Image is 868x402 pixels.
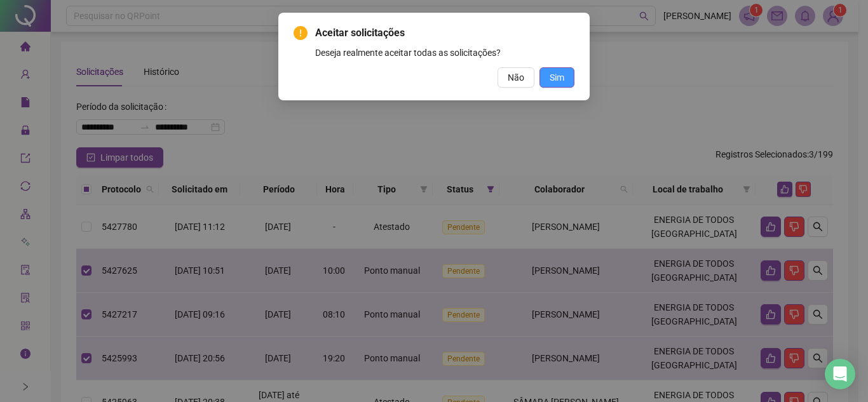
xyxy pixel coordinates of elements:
button: Não [498,67,534,88]
span: Não [508,70,524,84]
div: Deseja realmente aceitar todas as solicitações? [315,46,574,60]
span: exclamation-circle [294,26,308,40]
span: Aceitar solicitações [315,25,574,41]
div: Open Intercom Messenger [825,359,855,389]
span: Sim [550,70,564,84]
button: Sim [539,67,574,88]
